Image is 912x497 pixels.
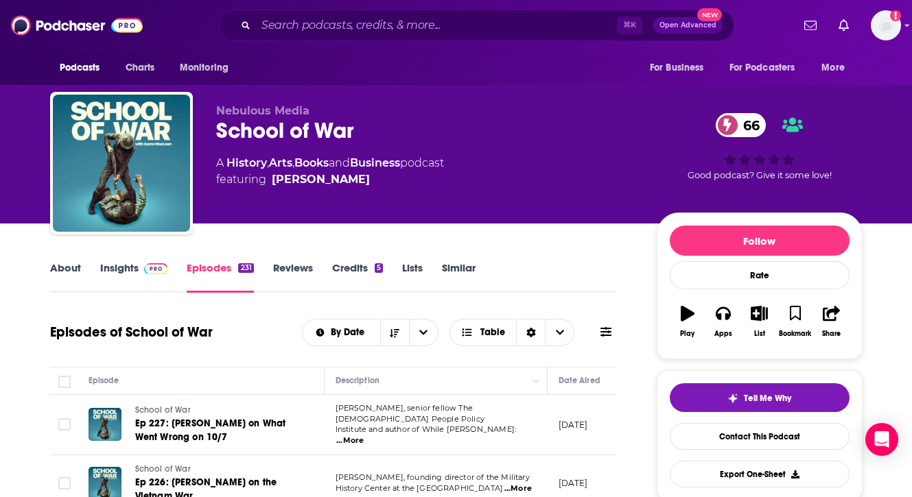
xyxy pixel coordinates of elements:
[336,435,364,446] span: ...More
[813,297,849,346] button: Share
[135,417,300,444] a: Ep 227: [PERSON_NAME] on What Went Wrong on 10/7
[50,324,213,341] h1: Episodes of School of War
[871,10,901,40] img: User Profile
[777,297,813,346] button: Bookmark
[670,383,850,412] button: tell me why sparkleTell Me Why
[559,372,600,389] div: Date Aired
[380,319,409,346] button: Sort Direction
[135,404,300,417] a: School of War
[744,393,791,404] span: Tell Me Why
[741,297,777,346] button: List
[50,261,81,293] a: About
[670,297,705,346] button: Play
[135,463,300,476] a: School of War
[273,261,313,293] a: Reviews
[303,328,380,337] button: open menu
[409,319,438,346] button: open menu
[11,12,143,38] a: Podchaser - Follow, Share and Rate Podcasts
[336,424,517,434] span: Institute and author of While [PERSON_NAME]:
[729,113,767,137] span: 66
[256,14,617,36] input: Search podcasts, credits, & more...
[350,156,400,169] a: Business
[336,372,379,389] div: Description
[559,477,588,489] p: [DATE]
[216,104,309,117] span: Nebulous Media
[516,319,545,346] div: Sort Direction
[58,477,71,489] span: Toggle select row
[871,10,901,40] span: Logged in as ynesbit
[714,330,732,338] div: Apps
[302,319,439,346] h2: Choose List sort
[640,55,721,81] button: open menu
[480,328,505,337] span: Table
[117,55,163,81] a: Charts
[865,423,898,456] div: Open Intercom Messenger
[170,55,246,81] button: open menu
[375,263,383,273] div: 5
[670,226,850,256] button: Follow
[653,17,723,34] button: Open AdvancedNew
[721,55,815,81] button: open menu
[821,58,845,77] span: More
[670,261,850,289] div: Rate
[670,461,850,487] button: Export One-Sheet
[135,405,191,415] span: School of War
[331,328,369,337] span: By Date
[332,261,383,293] a: Credits5
[218,10,734,41] div: Search podcasts, credits, & more...
[659,22,716,29] span: Open Advanced
[697,8,722,21] span: New
[135,417,286,443] span: Ep 227: [PERSON_NAME] on What Went Wrong on 10/7
[272,171,370,188] a: Aaron MacLean
[58,418,71,431] span: Toggle select row
[504,483,532,494] span: ...More
[559,419,588,431] p: [DATE]
[799,14,822,37] a: Show notifications dropdown
[442,261,476,293] a: Similar
[216,171,444,188] span: featuring
[336,403,484,424] span: [PERSON_NAME], senior fellow The [DEMOGRAPHIC_DATA] People Policy
[705,297,741,346] button: Apps
[812,55,862,81] button: open menu
[833,14,854,37] a: Show notifications dropdown
[890,10,901,21] svg: Add a profile image
[60,58,100,77] span: Podcasts
[336,483,504,493] span: History Center at the [GEOGRAPHIC_DATA]
[294,156,329,169] a: Books
[617,16,642,34] span: ⌘ K
[688,170,832,180] span: Good podcast? Give it some love!
[226,156,267,169] a: History
[180,58,229,77] span: Monitoring
[135,464,191,474] span: School of War
[680,330,694,338] div: Play
[329,156,350,169] span: and
[100,261,168,293] a: InsightsPodchaser Pro
[727,393,738,404] img: tell me why sparkle
[650,58,704,77] span: For Business
[528,373,544,389] button: Column Actions
[336,472,530,482] span: [PERSON_NAME], founding director of the Military
[871,10,901,40] button: Show profile menu
[822,330,841,338] div: Share
[269,156,292,169] a: Arts
[670,423,850,450] a: Contact This Podcast
[187,261,253,293] a: Episodes231
[754,330,765,338] div: List
[729,58,795,77] span: For Podcasters
[53,95,190,232] img: School of War
[716,113,767,137] a: 66
[126,58,155,77] span: Charts
[779,330,811,338] div: Bookmark
[238,263,253,273] div: 231
[292,156,294,169] span: ,
[449,319,575,346] button: Choose View
[89,372,119,389] div: Episode
[216,155,444,188] div: A podcast
[50,55,118,81] button: open menu
[402,261,423,293] a: Lists
[657,104,863,189] div: 66Good podcast? Give it some love!
[267,156,269,169] span: ,
[144,263,168,274] img: Podchaser Pro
